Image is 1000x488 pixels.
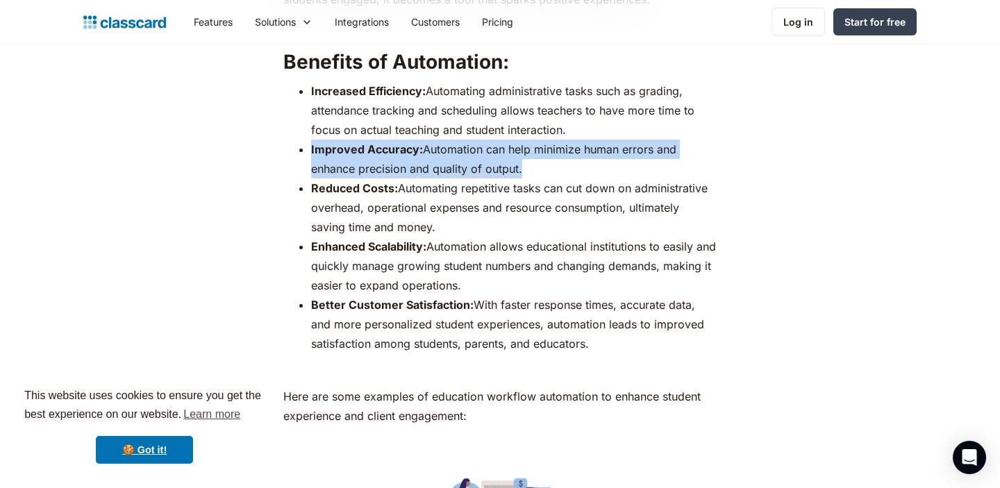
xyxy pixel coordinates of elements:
[11,374,278,477] div: cookieconsent
[83,12,166,32] a: home
[844,15,906,29] div: Start for free
[183,6,244,37] a: Features
[311,237,716,295] li: Automation allows educational institutions to easily and quickly manage growing student numbers a...
[311,81,716,140] li: ‍ Automating administrative tasks such as grading, attendance tracking and scheduling allows teac...
[311,295,716,353] li: With faster response times, accurate data, and more personalized student experiences, automation ...
[181,404,242,425] a: learn more about cookies
[244,6,324,37] div: Solutions
[24,387,265,425] span: This website uses cookies to ensure you get the best experience on our website.
[311,181,398,195] strong: Reduced Costs:
[311,142,423,156] strong: Improved Accuracy:
[283,432,716,452] p: ‍
[783,15,813,29] div: Log in
[311,239,426,253] strong: Enhanced Scalability:
[96,436,193,464] a: dismiss cookie message
[471,6,524,37] a: Pricing
[311,84,426,98] strong: Increased Efficiency:
[255,15,296,29] div: Solutions
[311,298,474,312] strong: Better Customer Satisfaction:
[400,6,471,37] a: Customers
[311,140,716,178] li: Automation can help minimize human errors and enhance precision and quality of output.
[283,49,716,74] h2: Benefits of Automation:
[833,8,917,35] a: Start for free
[953,441,986,474] div: Open Intercom Messenger
[324,6,400,37] a: Integrations
[283,360,716,380] p: ‍
[772,8,825,36] a: Log in
[311,178,716,237] li: Automating repetitive tasks can cut down on administrative overhead, operational expenses and res...
[283,387,716,426] p: Here are some examples of education workflow automation to enhance student experience and client ...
